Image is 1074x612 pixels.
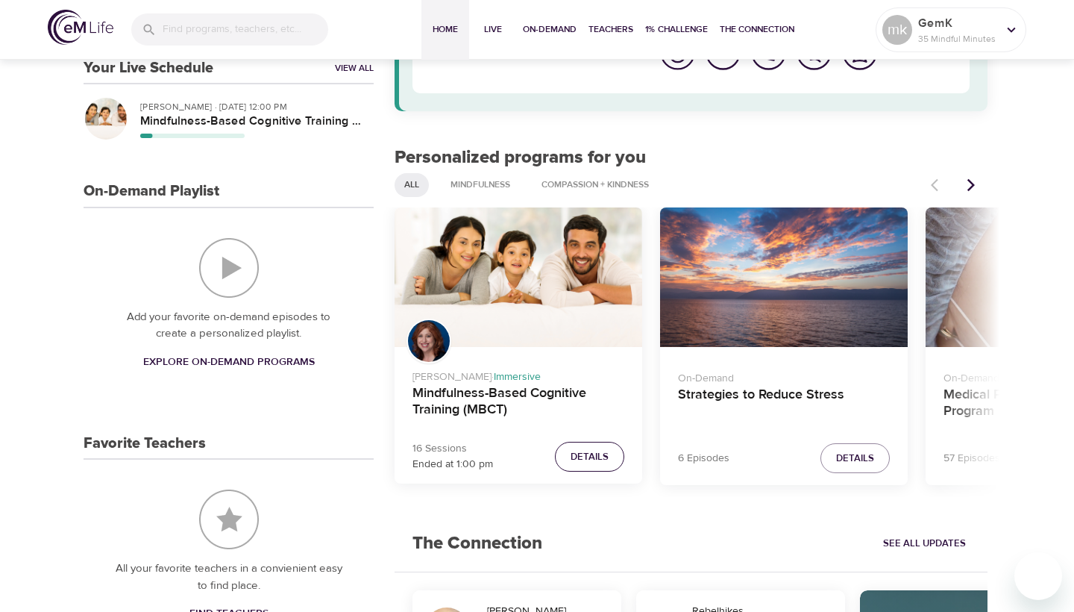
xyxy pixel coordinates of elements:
span: Live [475,22,511,37]
p: 16 Sessions [412,441,493,457]
p: All your favorite teachers in a convienient easy to find place. [113,561,344,594]
h3: Favorite Teachers [84,435,206,452]
span: 1% Challenge [645,22,708,37]
span: Mindfulness [442,178,519,191]
button: Strategies to Reduce Stress [660,207,908,347]
p: 35 Mindful Minutes [918,32,997,46]
p: 6 Episodes [678,451,729,466]
a: See All Updates [879,532,970,555]
span: Immersive [494,370,541,384]
span: Details [836,450,874,467]
a: Explore On-Demand Programs [137,349,321,376]
p: 57 Episodes [943,451,1000,466]
h2: The Connection [395,515,560,572]
span: Home [427,22,463,37]
iframe: Button to launch messaging window [1014,552,1062,600]
div: Mindfulness [441,173,520,197]
p: On-Demand [678,365,890,387]
a: View All [335,62,374,75]
span: The Connection [720,22,794,37]
p: GemK [918,14,997,32]
img: Favorite Teachers [199,490,259,549]
button: Details [820,443,890,474]
span: All [395,178,428,191]
h4: Strategies to Reduce Stress [678,387,890,422]
span: See All Updates [883,535,966,552]
p: Ended at 1:00 pm [412,457,493,472]
img: logo [48,10,113,45]
span: On-Demand [523,22,577,37]
div: mk [882,15,912,45]
p: [PERSON_NAME] · [DATE] 12:00 PM [140,100,362,113]
span: Compassion + Kindness [533,178,658,191]
span: Explore On-Demand Programs [143,353,315,372]
h4: Mindfulness-Based Cognitive Training (MBCT) [412,385,624,421]
button: Next items [955,169,987,202]
span: Details [571,449,609,466]
div: All [395,173,429,197]
span: Teachers [588,22,633,37]
button: Details [555,442,624,472]
p: Add your favorite on-demand episodes to create a personalized playlist. [113,309,344,343]
p: [PERSON_NAME] · [412,363,624,385]
h3: On-Demand Playlist [84,183,219,200]
h5: Mindfulness-Based Cognitive Training (MBCT) [140,113,362,129]
div: Compassion + Kindness [532,173,659,197]
input: Find programs, teachers, etc... [163,13,328,46]
h3: Your Live Schedule [84,60,213,77]
h2: Personalized programs for you [395,147,987,169]
button: Mindfulness-Based Cognitive Training (MBCT) [395,207,642,347]
img: On-Demand Playlist [199,238,259,298]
